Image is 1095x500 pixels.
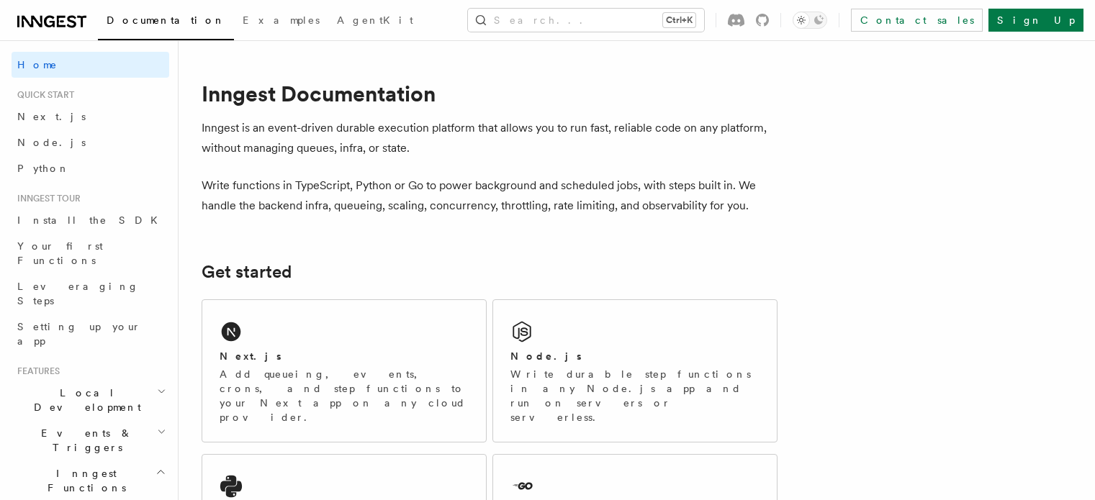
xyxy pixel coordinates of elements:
[202,262,292,282] a: Get started
[202,118,778,158] p: Inngest is an event-driven durable execution platform that allows you to run fast, reliable code ...
[17,214,166,226] span: Install the SDK
[851,9,983,32] a: Contact sales
[12,207,169,233] a: Install the SDK
[12,420,169,460] button: Events & Triggers
[510,367,760,424] p: Write durable step functions in any Node.js app and run on servers or serverless.
[220,367,469,424] p: Add queueing, events, crons, and step functions to your Next app on any cloud provider.
[12,365,60,377] span: Features
[663,13,695,27] kbd: Ctrl+K
[510,349,582,363] h2: Node.js
[17,281,139,306] span: Leveraging Steps
[468,9,704,32] button: Search...Ctrl+K
[12,129,169,155] a: Node.js
[98,4,234,40] a: Documentation
[12,380,169,420] button: Local Development
[17,137,86,148] span: Node.js
[12,193,81,204] span: Inngest tour
[12,426,157,455] span: Events & Triggers
[328,4,422,39] a: AgentKit
[234,4,328,39] a: Examples
[107,14,225,26] span: Documentation
[202,81,778,106] h1: Inngest Documentation
[17,163,70,174] span: Python
[17,321,141,347] span: Setting up your app
[12,155,169,181] a: Python
[17,111,86,122] span: Next.js
[17,240,103,266] span: Your first Functions
[12,386,157,414] span: Local Development
[12,52,169,78] a: Home
[202,299,487,442] a: Next.jsAdd queueing, events, crons, and step functions to your Next app on any cloud provider.
[337,14,413,26] span: AgentKit
[12,466,156,495] span: Inngest Functions
[220,349,281,363] h2: Next.js
[988,9,1083,32] a: Sign Up
[12,273,169,314] a: Leveraging Steps
[12,89,74,101] span: Quick start
[12,104,169,129] a: Next.js
[12,233,169,273] a: Your first Functions
[793,12,827,29] button: Toggle dark mode
[12,314,169,354] a: Setting up your app
[202,176,778,216] p: Write functions in TypeScript, Python or Go to power background and scheduled jobs, with steps bu...
[492,299,778,442] a: Node.jsWrite durable step functions in any Node.js app and run on servers or serverless.
[17,58,58,72] span: Home
[243,14,320,26] span: Examples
